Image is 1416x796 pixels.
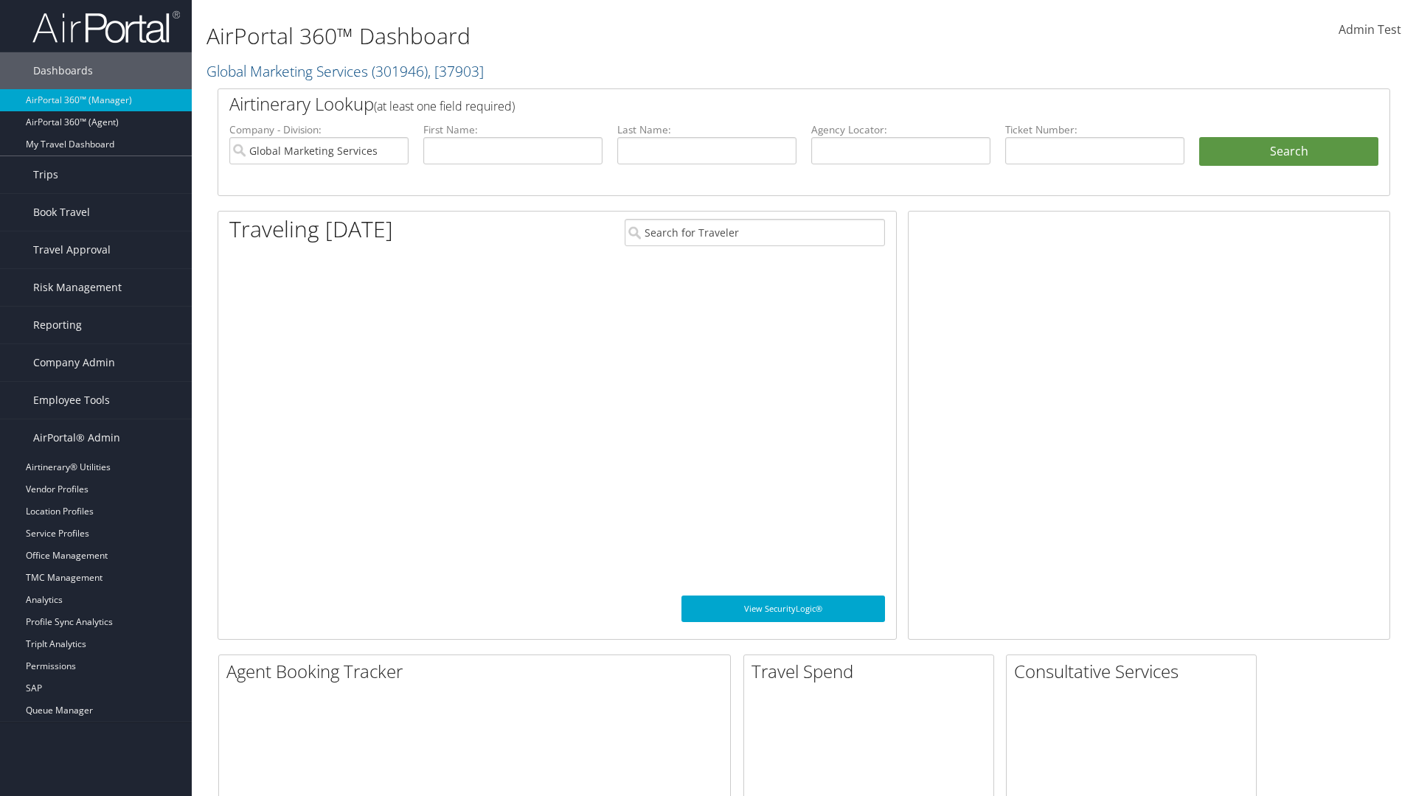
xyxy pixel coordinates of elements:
label: Last Name: [617,122,796,137]
a: Admin Test [1339,7,1401,53]
a: Global Marketing Services [206,61,484,81]
label: Agency Locator: [811,122,990,137]
h1: AirPortal 360™ Dashboard [206,21,1003,52]
img: airportal-logo.png [32,10,180,44]
span: Reporting [33,307,82,343]
span: Risk Management [33,269,122,306]
h2: Travel Spend [752,659,993,684]
span: ( 301946 ) [372,61,428,81]
span: Admin Test [1339,21,1401,38]
span: Employee Tools [33,382,110,419]
span: Travel Approval [33,231,111,268]
span: Company Admin [33,344,115,381]
h2: Airtinerary Lookup [229,91,1281,116]
a: View SecurityLogic® [681,596,885,622]
span: Dashboards [33,52,93,89]
h2: Consultative Services [1014,659,1256,684]
button: Search [1199,137,1378,167]
span: , [ 37903 ] [428,61,484,81]
h2: Agent Booking Tracker [226,659,730,684]
label: Ticket Number: [1005,122,1184,137]
input: Search for Traveler [625,219,885,246]
span: (at least one field required) [374,98,515,114]
span: Book Travel [33,194,90,231]
span: Trips [33,156,58,193]
h1: Traveling [DATE] [229,214,393,245]
label: Company - Division: [229,122,409,137]
span: AirPortal® Admin [33,419,120,456]
label: First Name: [423,122,603,137]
